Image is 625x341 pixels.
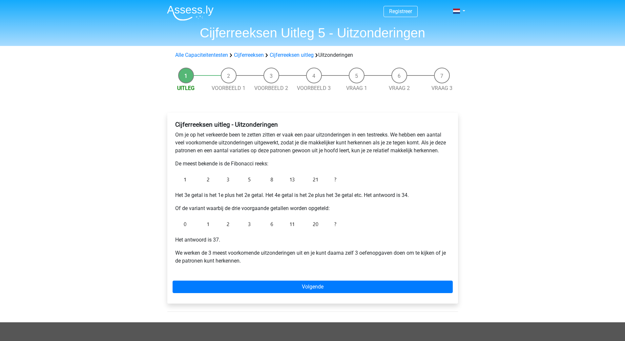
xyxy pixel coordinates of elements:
a: Vraag 2 [389,85,410,91]
b: Cijferreeksen uitleg - Uitzonderingen [175,121,278,128]
a: Volgende [173,281,453,293]
a: Cijferreeksen uitleg [270,52,314,58]
img: Exceptions_intro_1.png [175,173,339,186]
a: Voorbeeld 1 [212,85,245,91]
img: Assessly [167,5,214,21]
div: Uitzonderingen [173,51,453,59]
img: Exceptions_intro_2.png [175,218,339,231]
a: Vraag 1 [346,85,367,91]
p: Het 3e getal is het 1e plus het 2e getal. Het 4e getal is het 2e plus het 3e getal etc. Het antwo... [175,191,450,199]
a: Uitleg [177,85,195,91]
p: Om je op het verkeerde been te zetten zitten er vaak een paar uitzonderingen in een testreeks. We... [175,131,450,155]
a: Voorbeeld 2 [254,85,288,91]
a: Cijferreeksen [234,52,264,58]
a: Alle Capaciteitentesten [175,52,228,58]
a: Vraag 3 [431,85,452,91]
p: We werken de 3 meest voorkomende uitzonderingen uit en je kunt daarna zelf 3 oefenopgaven doen om... [175,249,450,265]
p: Het antwoord is 37. [175,236,450,244]
h1: Cijferreeksen Uitleg 5 - Uitzonderingen [162,25,464,41]
p: De meest bekende is de Fibonacci reeks: [175,160,450,168]
a: Registreer [389,8,412,14]
a: Voorbeeld 3 [297,85,331,91]
p: Of de variant waarbij de drie voorgaande getallen worden opgeteld: [175,204,450,212]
